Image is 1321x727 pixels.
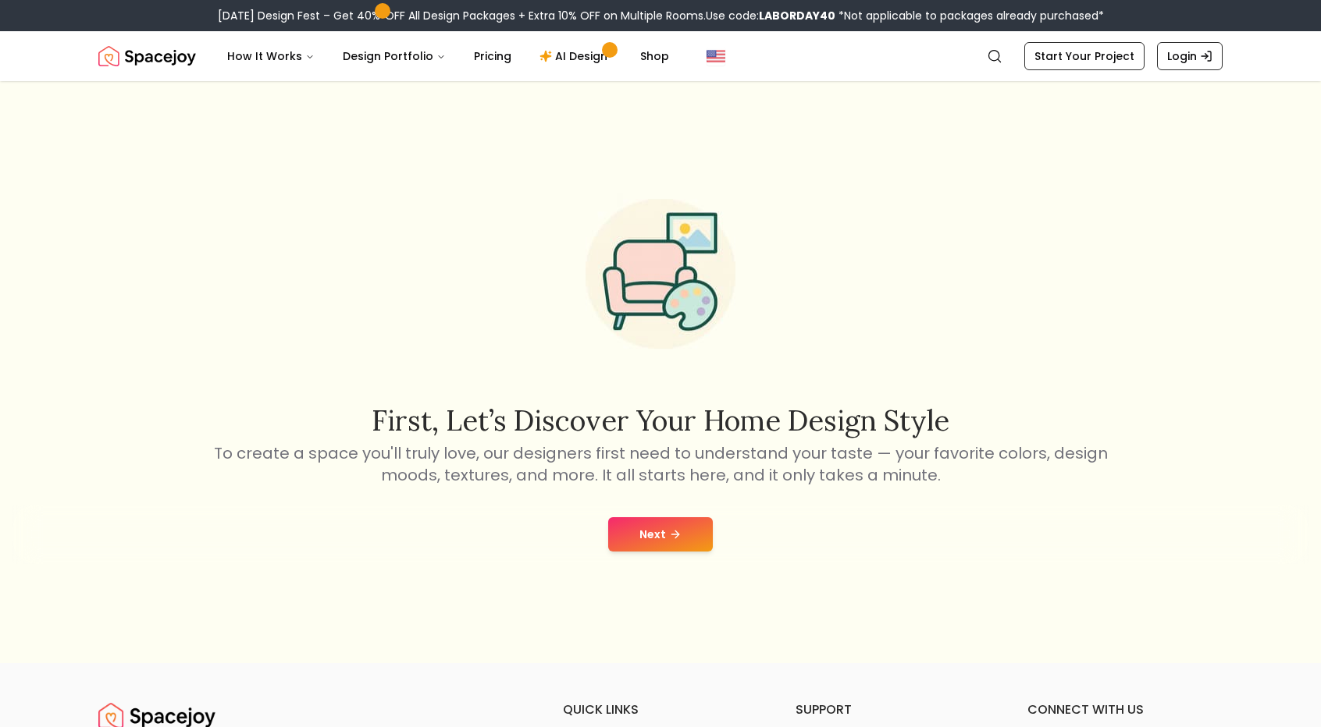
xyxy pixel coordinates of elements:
[707,47,725,66] img: United States
[561,174,760,374] img: Start Style Quiz Illustration
[98,31,1223,81] nav: Global
[608,517,713,551] button: Next
[1027,700,1223,719] h6: connect with us
[835,8,1104,23] span: *Not applicable to packages already purchased*
[461,41,524,72] a: Pricing
[98,41,196,72] a: Spacejoy
[215,41,682,72] nav: Main
[211,405,1110,436] h2: First, let’s discover your home design style
[215,41,327,72] button: How It Works
[1157,42,1223,70] a: Login
[706,8,835,23] span: Use code:
[211,442,1110,486] p: To create a space you'll truly love, our designers first need to understand your taste — your fav...
[98,41,196,72] img: Spacejoy Logo
[563,700,758,719] h6: quick links
[1024,42,1145,70] a: Start Your Project
[759,8,835,23] b: LABORDAY40
[330,41,458,72] button: Design Portfolio
[218,8,1104,23] div: [DATE] Design Fest – Get 40% OFF All Design Packages + Extra 10% OFF on Multiple Rooms.
[628,41,682,72] a: Shop
[796,700,991,719] h6: support
[527,41,625,72] a: AI Design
